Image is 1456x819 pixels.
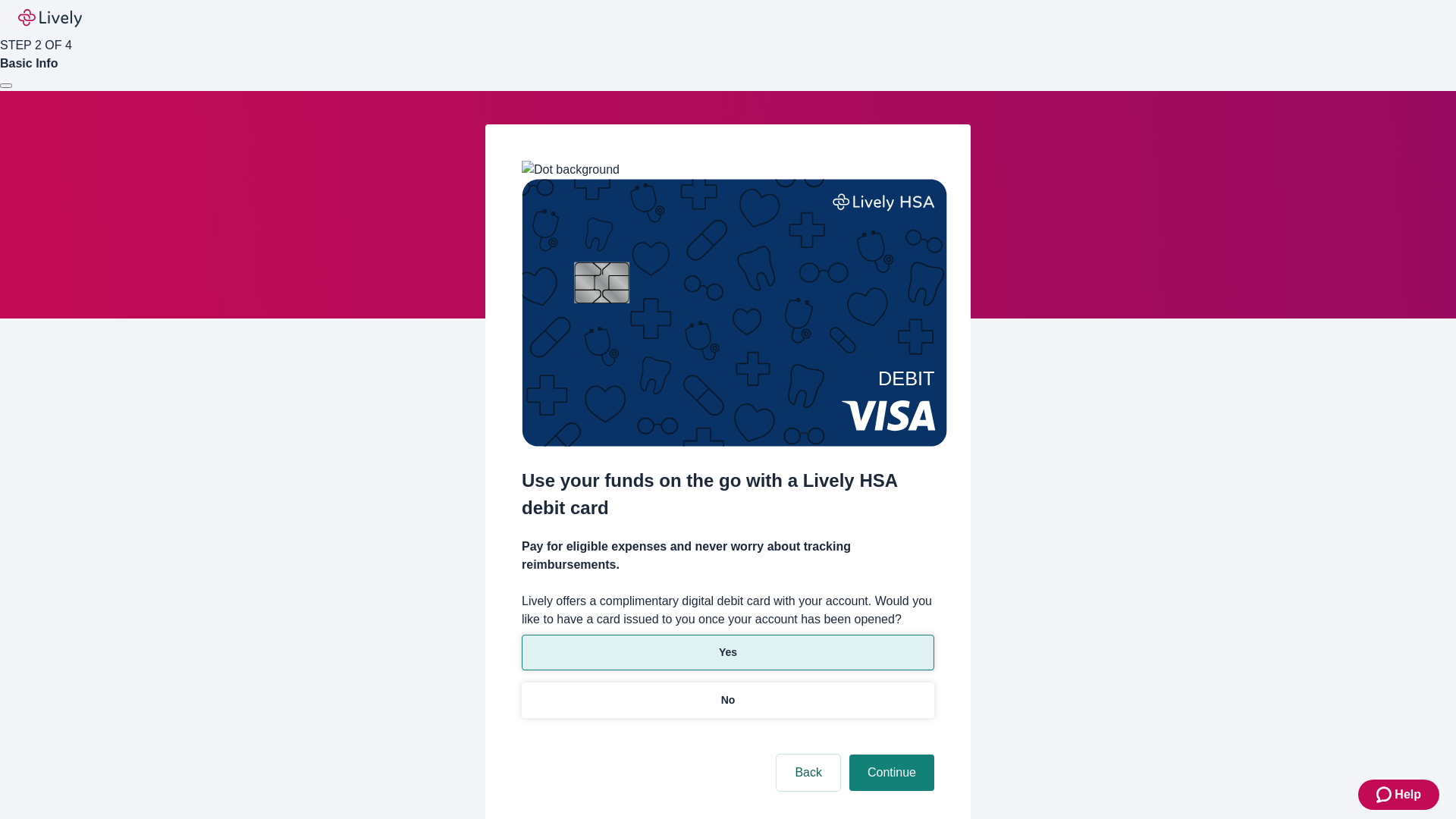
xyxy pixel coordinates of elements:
[777,755,840,791] button: Back
[522,467,934,522] h2: Use your funds on the go with a Lively HSA debit card
[1358,780,1439,810] button: Zendesk support iconHelp
[522,682,934,718] button: No
[522,161,620,179] img: Dot background
[522,179,947,447] img: Debit card
[1395,786,1421,804] span: Help
[522,538,934,574] h4: Pay for eligible expenses and never worry about tracking reimbursements.
[719,645,737,661] p: Yes
[721,692,736,708] p: No
[1376,786,1395,804] svg: Zendesk support icon
[18,9,82,27] img: Lively
[522,635,934,670] button: Yes
[522,592,934,629] label: Lively offers a complimentary digital debit card with your account. Would you like to have a card...
[849,755,934,791] button: Continue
